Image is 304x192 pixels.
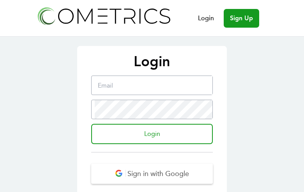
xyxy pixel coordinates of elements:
a: Sign Up [224,9,259,28]
p: Login [85,54,219,69]
input: Login [91,124,213,144]
input: Email [95,76,212,95]
img: Cometrics logo [35,5,172,27]
button: Sign in with Google [91,164,213,184]
a: Login [198,14,214,23]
